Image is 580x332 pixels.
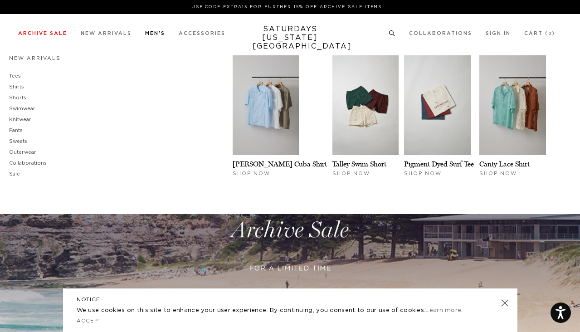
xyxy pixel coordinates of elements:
[524,31,555,36] a: Cart (0)
[548,32,552,36] small: 0
[77,306,472,315] p: We use cookies on this site to enhance your user experience. By continuing, you consent to our us...
[9,95,26,100] a: Shorts
[479,160,530,168] a: Canty Lace Shirt
[77,318,103,323] a: Accept
[9,106,35,111] a: Swimwear
[9,84,24,89] a: Shirts
[9,73,21,78] a: Tees
[9,117,31,122] a: Knitwear
[409,31,472,36] a: Collaborations
[404,160,474,168] a: Pigment Dyed Surf Tee
[77,295,504,303] h5: NOTICE
[486,31,511,36] a: Sign In
[9,171,20,176] a: Sale
[18,31,67,36] a: Archive Sale
[425,308,461,313] a: Learn more
[145,31,165,36] a: Men's
[179,31,225,36] a: Accessories
[9,128,23,133] a: Pants
[253,25,327,51] a: SATURDAYS[US_STATE][GEOGRAPHIC_DATA]
[9,150,36,155] a: Outerwear
[332,160,386,168] a: Talley Swim Short
[81,31,132,36] a: New Arrivals
[9,139,27,144] a: Sweats
[233,160,327,168] a: [PERSON_NAME] Cuba Shirt
[9,161,47,166] a: Collaborations
[9,56,61,61] a: New Arrivals
[22,4,551,10] p: Use Code EXTRA15 for Further 15% Off Archive Sale Items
